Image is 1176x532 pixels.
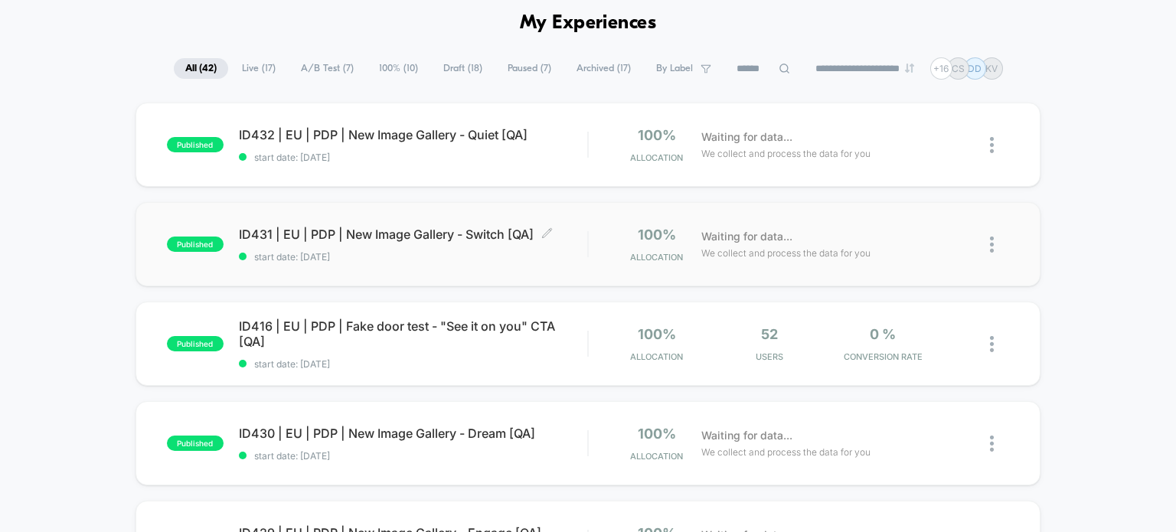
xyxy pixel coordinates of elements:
span: published [167,436,224,451]
span: 100% [638,227,676,243]
span: Waiting for data... [701,129,792,145]
span: We collect and process the data for you [701,246,871,260]
span: Live ( 17 ) [230,58,287,79]
span: 100% [638,326,676,342]
span: published [167,336,224,351]
span: 0 % [870,326,896,342]
span: Allocation [630,152,683,163]
span: ID430 | EU | PDP | New Image Gallery - Dream [QA] [239,426,588,441]
p: KV [985,63,998,74]
span: ID431 | EU | PDP | New Image Gallery - Switch [QA] [239,227,588,242]
span: start date: [DATE] [239,152,588,163]
p: DD [968,63,982,74]
span: By Label [656,63,693,74]
span: We collect and process the data for you [701,445,871,459]
span: Allocation [630,451,683,462]
div: + 16 [930,57,952,80]
span: 100% ( 10 ) [367,58,430,79]
span: Waiting for data... [701,427,792,444]
span: 100% [638,426,676,442]
img: close [990,336,994,352]
img: close [990,436,994,452]
p: CS [952,63,965,74]
span: CONVERSION RATE [830,351,936,362]
span: published [167,237,224,252]
span: start date: [DATE] [239,358,588,370]
span: 52 [761,326,778,342]
span: start date: [DATE] [239,251,588,263]
span: Draft ( 18 ) [432,58,494,79]
span: ID416 | EU | PDP | Fake door test - "See it on you" CTA [QA] [239,318,588,349]
span: published [167,137,224,152]
span: start date: [DATE] [239,450,588,462]
h1: My Experiences [520,12,657,34]
span: Archived ( 17 ) [565,58,642,79]
img: close [990,137,994,153]
span: Allocation [630,252,683,263]
span: Waiting for data... [701,228,792,245]
span: Users [717,351,822,362]
span: ID432 | EU | PDP | New Image Gallery - Quiet [QA] [239,127,588,142]
span: 100% [638,127,676,143]
span: A/B Test ( 7 ) [289,58,365,79]
span: We collect and process the data for you [701,146,871,161]
span: Paused ( 7 ) [496,58,563,79]
img: close [990,237,994,253]
span: Allocation [630,351,683,362]
span: All ( 42 ) [174,58,228,79]
img: end [905,64,914,73]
